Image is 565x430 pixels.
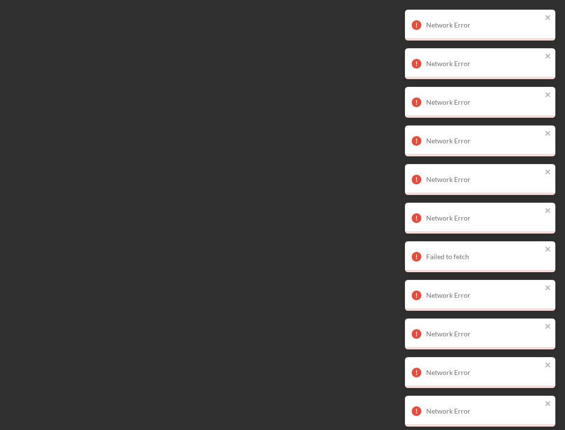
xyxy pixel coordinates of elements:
[426,60,542,68] div: Network Error
[426,291,542,299] div: Network Error
[545,129,552,139] button: close
[426,98,542,106] div: Network Error
[426,137,542,145] div: Network Error
[545,168,552,177] button: close
[545,207,552,216] button: close
[545,91,552,100] button: close
[545,284,552,293] button: close
[545,52,552,61] button: close
[426,214,542,222] div: Network Error
[426,21,542,29] div: Network Error
[545,245,552,254] button: close
[545,361,552,370] button: close
[426,330,542,338] div: Network Error
[545,400,552,409] button: close
[545,322,552,332] button: close
[426,369,542,376] div: Network Error
[426,176,542,183] div: Network Error
[545,14,552,23] button: close
[426,253,542,261] div: Failed to fetch
[426,407,542,415] div: Network Error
